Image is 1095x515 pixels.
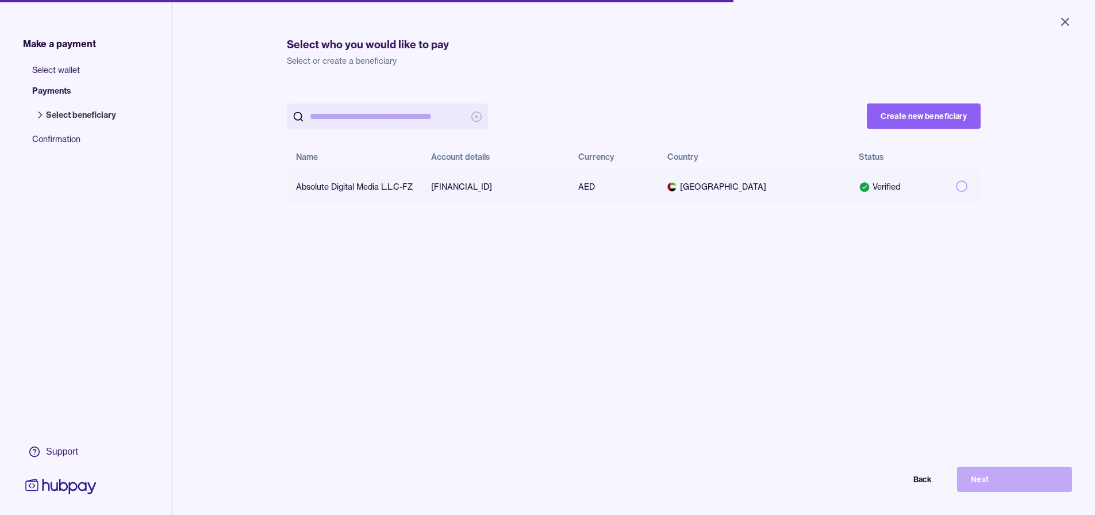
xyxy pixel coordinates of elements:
th: Account details [422,143,569,171]
button: Back [831,467,946,492]
div: Absolute Digital Media L.L.C-FZ [296,181,413,193]
div: Verified [859,181,938,193]
button: Create new beneficiary [867,103,981,129]
span: Select beneficiary [46,109,116,121]
td: AED [569,171,658,203]
input: search [310,103,465,129]
span: Confirmation [32,133,128,154]
th: Status [850,143,947,171]
h1: Select who you would like to pay [287,37,981,53]
span: Select wallet [32,64,128,85]
div: Support [46,445,78,458]
span: Make a payment [23,37,96,51]
th: Country [658,143,850,171]
button: Close [1044,9,1086,34]
span: [GEOGRAPHIC_DATA] [667,181,840,193]
p: Select or create a beneficiary [287,55,981,67]
span: Payments [32,85,128,106]
a: Support [23,440,99,464]
td: [FINANCIAL_ID] [422,171,569,203]
th: Name [287,143,422,171]
th: Currency [569,143,658,171]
